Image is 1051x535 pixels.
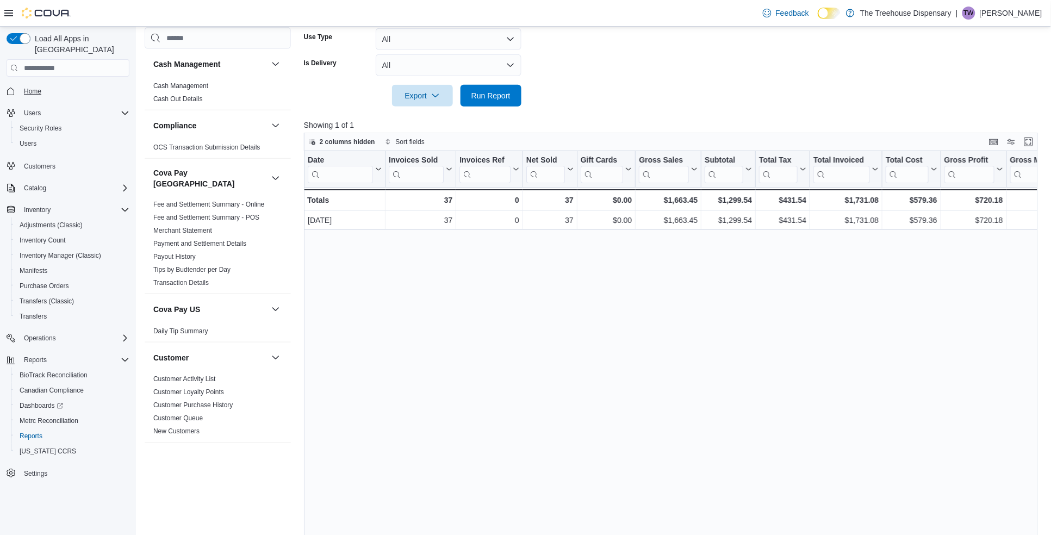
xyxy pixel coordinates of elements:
button: Cash Management [269,58,282,71]
button: Users [2,105,134,121]
div: $0.00 [580,194,632,207]
button: Reports [11,428,134,444]
div: Gross Profit [944,155,994,166]
span: Home [20,84,129,98]
a: Dashboards [15,399,67,412]
a: Customer Activity List [153,376,216,383]
button: Inventory Manager (Classic) [11,248,134,263]
span: Canadian Compliance [15,384,129,397]
div: Date [308,155,373,183]
span: Export [399,85,446,107]
div: $1,663.45 [639,194,698,207]
div: Total Cost [886,155,928,166]
a: Payment and Settlement Details [153,240,246,247]
h3: Cova Pay [GEOGRAPHIC_DATA] [153,167,267,189]
button: Gift Cards [580,155,632,183]
div: Invoices Ref [459,155,510,183]
button: Cova Pay [GEOGRAPHIC_DATA] [269,172,282,185]
nav: Complex example [7,79,129,509]
span: Users [20,139,36,148]
button: Customer [153,352,267,363]
span: Canadian Compliance [20,386,84,395]
span: Inventory [24,206,51,214]
span: Customer Queue [153,414,203,423]
a: Tips by Budtender per Day [153,266,231,273]
div: Totals [307,194,382,207]
span: Reports [24,356,47,364]
button: Transfers (Classic) [11,294,134,309]
span: Customer Purchase History [153,401,233,410]
div: Compliance [145,141,291,158]
button: Settings [2,465,134,481]
span: Settings [24,469,47,478]
button: [US_STATE] CCRS [11,444,134,459]
div: Invoices Sold [389,155,444,166]
button: Display options [1005,135,1018,148]
button: Cash Management [153,59,267,70]
div: Cash Management [145,79,291,110]
div: Total Invoiced [813,155,870,166]
a: Customers [20,160,60,173]
a: Customer Queue [153,415,203,422]
span: New Customers [153,427,200,436]
button: Gross Profit [944,155,1003,183]
p: [PERSON_NAME] [980,7,1042,20]
span: Customers [20,159,129,172]
h3: Cova Pay US [153,304,200,315]
span: TW [964,7,974,20]
button: Subtotal [705,155,752,183]
a: New Customers [153,428,200,436]
span: Customer Loyalty Points [153,388,224,397]
button: Gross Sales [639,155,698,183]
div: $720.18 [944,194,1003,207]
span: Washington CCRS [15,445,129,458]
span: Inventory Count [20,236,66,245]
button: Cova Pay US [153,304,267,315]
a: Cash Management [153,82,208,90]
span: Transfers [20,312,47,321]
a: Purchase Orders [15,279,73,293]
div: Invoices Ref [459,155,510,166]
div: $1,663.45 [639,214,698,227]
div: Customer [145,373,291,443]
button: Run Report [461,85,521,107]
button: Catalog [20,182,51,195]
button: Invoices Ref [459,155,519,183]
div: 0 [459,194,519,207]
button: Purchase Orders [11,278,134,294]
button: Customer [269,351,282,364]
div: Gift Card Sales [580,155,623,183]
button: Inventory [2,202,134,217]
span: Adjustments (Classic) [20,221,83,229]
span: Users [24,109,41,117]
a: Metrc Reconciliation [15,414,83,427]
span: BioTrack Reconciliation [20,371,88,380]
div: Gross Sales [639,155,689,166]
div: Tina Wilkins [962,7,975,20]
button: Home [2,83,134,99]
span: Catalog [20,182,129,195]
button: Security Roles [11,121,134,136]
span: Manifests [15,264,129,277]
button: Metrc Reconciliation [11,413,134,428]
label: Use Type [304,33,332,41]
span: Operations [20,332,129,345]
button: Transfers [11,309,134,324]
a: Feedback [758,2,813,24]
div: $0.00 [581,214,632,227]
p: Showing 1 of 1 [304,120,1046,130]
button: Date [308,155,382,183]
button: Operations [2,331,134,346]
div: Gift Cards [580,155,623,166]
div: [DATE] [308,214,382,227]
span: Users [15,137,129,150]
span: Metrc Reconciliation [20,416,78,425]
span: Payment and Settlement Details [153,239,246,248]
span: Cash Out Details [153,95,203,103]
a: Inventory Manager (Classic) [15,249,105,262]
span: Customers [24,162,55,171]
div: Net Sold [526,155,564,166]
button: Reports [2,352,134,368]
span: Purchase Orders [15,279,129,293]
